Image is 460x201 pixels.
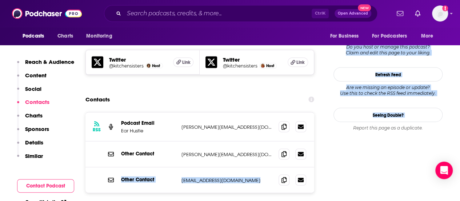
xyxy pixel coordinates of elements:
[394,7,406,20] a: Show notifications dropdown
[86,31,112,41] span: Monitoring
[23,31,44,41] span: Podcasts
[335,9,371,18] button: Open AdvancedNew
[421,31,433,41] span: More
[152,63,160,68] span: Host
[333,44,443,55] div: Claim and edit this page to your liking.
[182,59,191,65] span: Link
[325,29,368,43] button: open menu
[25,125,49,132] p: Sponsors
[372,31,407,41] span: For Podcasters
[17,125,49,139] button: Sponsors
[432,5,448,22] span: Logged in as mdekoning
[25,85,41,92] p: Social
[124,8,312,19] input: Search podcasts, credits, & more...
[223,63,257,68] a: @kitchensisters
[416,29,443,43] button: open menu
[81,29,121,43] button: open menu
[312,9,329,18] span: Ctrl K
[17,72,47,85] button: Content
[25,112,43,119] p: Charts
[181,124,273,130] p: [PERSON_NAME][EMAIL_ADDRESS][DOMAIN_NAME]
[333,125,443,131] div: Report this page as a duplicate.
[435,162,453,179] div: Open Intercom Messenger
[358,4,371,11] span: New
[17,152,43,166] button: Similar
[367,29,417,43] button: open menu
[121,127,176,134] p: Ear Hustle
[57,31,73,41] span: Charts
[109,63,144,68] a: @kitchensisters
[412,7,423,20] a: Show notifications dropdown
[53,29,77,43] a: Charts
[12,7,82,20] img: Podchaser - Follow, Share and Rate Podcasts
[17,98,49,112] button: Contacts
[85,92,110,106] h2: Contacts
[266,63,274,68] span: Host
[338,12,368,15] span: Open Advanced
[181,151,273,157] p: [PERSON_NAME][EMAIL_ADDRESS][DOMAIN_NAME]
[288,57,308,67] a: Link
[17,139,43,152] button: Details
[330,31,359,41] span: For Business
[333,67,443,81] button: Refresh Feed
[25,139,43,146] p: Details
[109,56,167,63] h5: Twitter
[121,120,176,126] p: Podcast Email
[432,5,448,22] button: Show profile menu
[333,44,443,50] span: Do you host or manage this podcast?
[333,108,443,122] a: Seeing Double?
[25,152,43,159] p: Similar
[442,5,448,11] svg: Add a profile image
[333,84,443,96] div: Are we missing an episode or update? Use this to check the RSS feed immediately.
[17,179,74,193] button: Contact Podcast
[181,177,273,183] p: [EMAIL_ADDRESS][DOMAIN_NAME]
[25,72,47,79] p: Content
[17,29,53,43] button: open menu
[25,58,74,65] p: Reach & Audience
[173,57,193,67] a: Link
[93,127,101,132] h3: RSS
[17,112,43,125] button: Charts
[296,59,305,65] span: Link
[17,85,41,99] button: Social
[121,150,176,156] p: Other Contact
[223,56,281,63] h5: Twitter
[432,5,448,22] img: User Profile
[104,5,377,22] div: Search podcasts, credits, & more...
[17,58,74,72] button: Reach & Audience
[147,63,151,67] img: Davia Nelson
[121,176,176,182] p: Other Contact
[261,63,265,67] img: Nikki Silva
[25,98,49,105] p: Contacts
